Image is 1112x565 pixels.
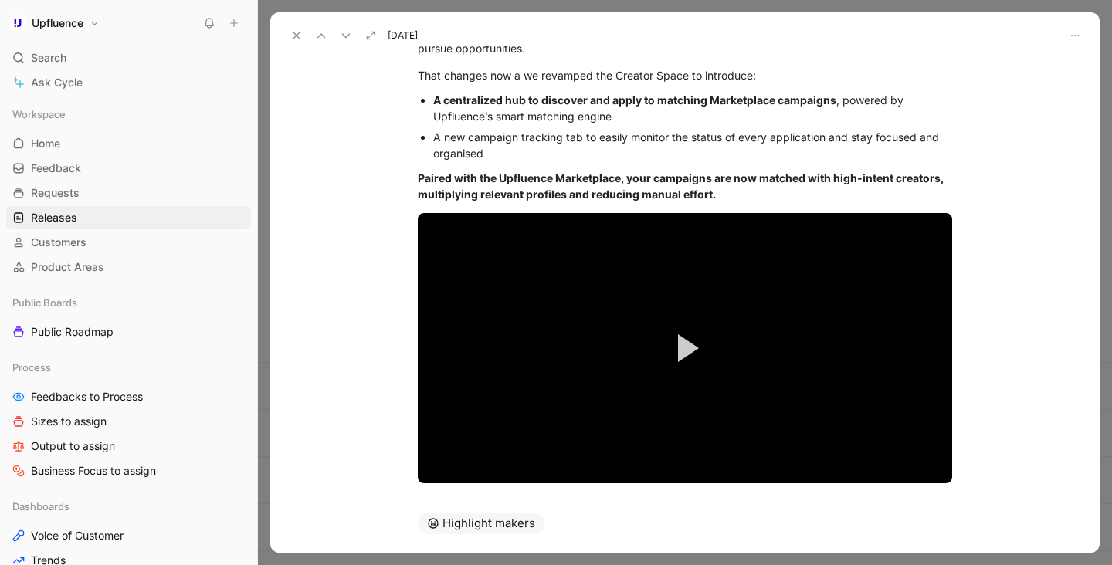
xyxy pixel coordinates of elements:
a: Output to assign [6,435,251,458]
a: Customers [6,231,251,254]
button: Play Video [650,313,720,383]
span: Home [31,136,60,151]
a: Home [6,132,251,155]
div: A new campaign tracking tab to easily monitor the status of every application and stay focused an... [433,129,952,161]
span: Ask Cycle [31,73,83,92]
div: Process [6,356,251,379]
div: Dashboards [6,495,251,518]
span: Workspace [12,107,66,122]
div: , powered by Upfluence’s smart matching engine [433,92,952,124]
span: Dashboards [12,499,69,514]
a: Sizes to assign [6,410,251,433]
a: Product Areas [6,255,251,279]
strong: A centralized hub to discover and apply to matching Marketplace campaigns [433,93,836,107]
span: Output to assign [31,438,115,454]
div: That changes now a we revamped the Creator Space to introduce: [418,67,952,83]
span: [DATE] [388,29,418,42]
a: Voice of Customer [6,524,251,547]
span: Process [12,360,51,375]
span: Feedbacks to Process [31,389,143,404]
a: Business Focus to assign [6,459,251,482]
strong: Paired with the Upfluence Marketplace, your campaigns are now matched with high-intent creators, ... [418,171,946,201]
div: Public Boards [6,291,251,314]
a: Feedbacks to Process [6,385,251,408]
span: Requests [31,185,80,201]
span: Voice of Customer [31,528,124,543]
span: Customers [31,235,86,250]
span: Business Focus to assign [31,463,156,479]
button: Highlight makers [418,513,544,534]
button: UpfluenceUpfluence [6,12,103,34]
span: Sizes to assign [31,414,107,429]
img: Upfluence [10,15,25,31]
div: Public BoardsPublic Roadmap [6,291,251,343]
div: Workspace [6,103,251,126]
a: Releases [6,206,251,229]
a: Requests [6,181,251,205]
h1: Upfluence [32,16,83,30]
span: Public Roadmap [31,324,114,340]
a: Ask Cycle [6,71,251,94]
span: Feedback [31,161,81,176]
span: Search [31,49,66,67]
span: Product Areas [31,259,104,275]
a: Public Roadmap [6,320,251,343]
a: Feedback [6,157,251,180]
div: Video Player [418,213,952,483]
span: Public Boards [12,295,77,310]
div: Search [6,46,251,69]
span: Releases [31,210,77,225]
div: ProcessFeedbacks to ProcessSizes to assignOutput to assignBusiness Focus to assign [6,356,251,482]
